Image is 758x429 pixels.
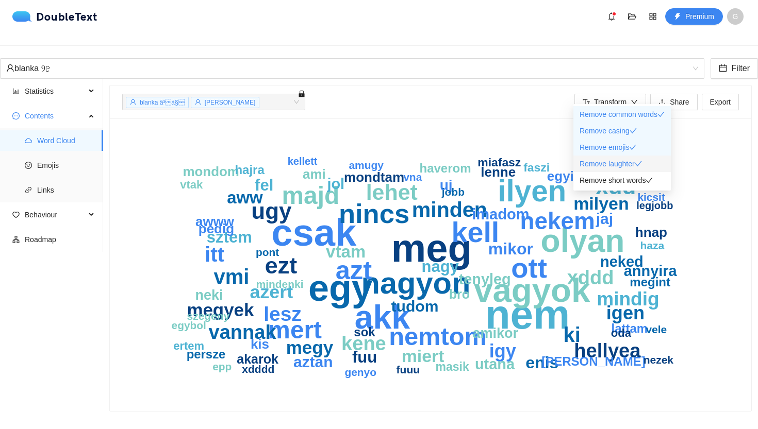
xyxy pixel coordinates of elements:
span: user [6,64,14,72]
text: xddd [567,267,614,288]
text: ott [511,252,547,284]
text: lehet [366,180,418,204]
text: imadom [472,206,529,222]
text: tudom [391,298,439,315]
span: check [635,160,642,167]
span: cloud [25,137,32,144]
text: nezek [644,354,674,366]
span: check [629,144,636,151]
span: down [631,98,638,107]
text: utana [475,356,515,372]
span: font-size [583,98,590,107]
text: nagyon [361,266,471,300]
span: Premium [685,11,714,22]
text: akk [355,299,410,336]
text: kis [251,336,269,352]
text: kicsit [637,191,665,203]
text: faszi [523,161,550,174]
text: azert [250,281,293,302]
text: [PERSON_NAME] [541,354,645,368]
a: logoDoubleText [12,11,97,22]
text: jol [326,176,344,192]
button: Export [702,94,739,110]
text: mindig [597,288,659,310]
text: megint [630,275,670,289]
text: vmi [213,265,249,288]
button: appstore [645,8,661,25]
span: Contents [25,106,86,126]
text: ami [303,167,326,181]
text: nem [485,291,570,337]
text: amikor [472,325,518,341]
span: apartment [12,236,20,243]
text: igen [606,302,645,323]
span: thunderbolt [674,13,681,21]
span: G [733,8,738,25]
text: bro [449,287,470,301]
span: Word Cloud [37,130,95,151]
text: akarok [237,352,278,366]
text: miafasz [477,156,521,169]
text: olyan [541,223,625,259]
text: azt [336,255,372,285]
text: megy [286,337,334,357]
text: kell [452,216,500,248]
text: ugy [251,198,292,224]
text: neked [600,253,644,270]
span: Transform [594,96,627,108]
text: vtam [326,242,366,261]
span: lock [298,90,305,97]
text: aww [227,188,263,207]
text: fuu [352,348,377,366]
text: amugy [349,159,384,171]
text: fel [255,176,273,194]
text: ezt [265,252,297,279]
text: vtak [180,178,203,191]
span: message [12,112,20,119]
text: sok [354,325,375,339]
span: user [130,99,136,105]
span: appstore [645,12,661,21]
span: heart [12,211,20,218]
span: Links [37,180,95,200]
text: mindenki [256,278,304,290]
text: jaj [596,210,613,227]
text: szegeny [187,310,230,322]
text: kene [341,333,386,354]
text: ilyen [498,174,566,208]
span: smile [25,162,32,169]
span: [PERSON_NAME] [205,99,256,106]
span: Roadmap [25,229,95,250]
text: minden [412,198,487,221]
text: pedig [199,221,234,236]
text: megyek [187,300,254,320]
text: haza [640,239,664,251]
text: hajra [235,163,265,177]
span: Remove common words [580,110,657,118]
button: thunderboltPremium [665,8,723,25]
text: ki [563,323,580,346]
text: nincs [339,198,409,229]
span: link [25,186,32,194]
text: sztem [207,228,252,246]
span: user [195,99,201,105]
span: Emojis [37,155,95,176]
text: epp [212,361,232,372]
button: folder-open [624,8,640,25]
text: pont [256,246,279,258]
span: Remove laughter [580,160,635,168]
div: DoubleText [12,11,97,22]
text: mondtam [344,169,404,185]
text: tenyleg [459,271,511,287]
span: calendar [719,64,727,74]
div: blanka Ⳋ᧙ [6,59,689,78]
text: jobb [441,186,465,198]
text: nagy [421,258,459,276]
text: lesz [263,303,302,325]
button: bell [603,8,620,25]
span: Behaviour [25,204,86,225]
text: enis [525,353,558,372]
text: vele [646,323,667,335]
text: lattam [612,321,648,335]
text: annyira [624,263,678,279]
